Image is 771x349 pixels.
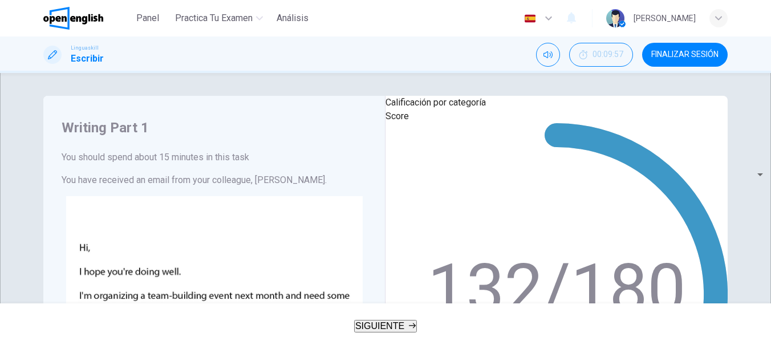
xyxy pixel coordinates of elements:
[355,321,404,331] span: SIGUIENTE
[71,52,104,66] h1: Escribir
[569,43,633,67] div: Ocultar
[129,8,166,29] button: Panel
[523,14,537,23] img: es
[385,96,728,109] p: Calificación por categoría
[536,43,560,67] div: Silenciar
[62,151,367,164] h6: You should spend about 15 minutes in this task
[136,11,159,25] span: Panel
[651,50,719,59] span: FINALIZAR SESIÓN
[385,111,409,121] span: Score
[593,50,623,59] span: 00:09:57
[175,11,253,25] span: Practica tu examen
[43,7,129,30] a: OpenEnglish logo
[634,11,696,25] div: [PERSON_NAME]
[62,119,367,137] h4: Writing Part 1
[272,8,313,29] button: Análisis
[62,173,367,187] h6: You have received an email from your colleague, [PERSON_NAME].
[171,8,267,29] button: Practica tu examen
[569,43,633,67] button: 00:09:57
[354,320,417,332] button: SIGUIENTE
[71,44,99,52] span: Linguaskill
[428,249,685,329] text: 132/180
[277,11,309,25] span: Análisis
[606,9,624,27] img: Profile picture
[642,43,728,67] button: FINALIZAR SESIÓN
[43,7,103,30] img: OpenEnglish logo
